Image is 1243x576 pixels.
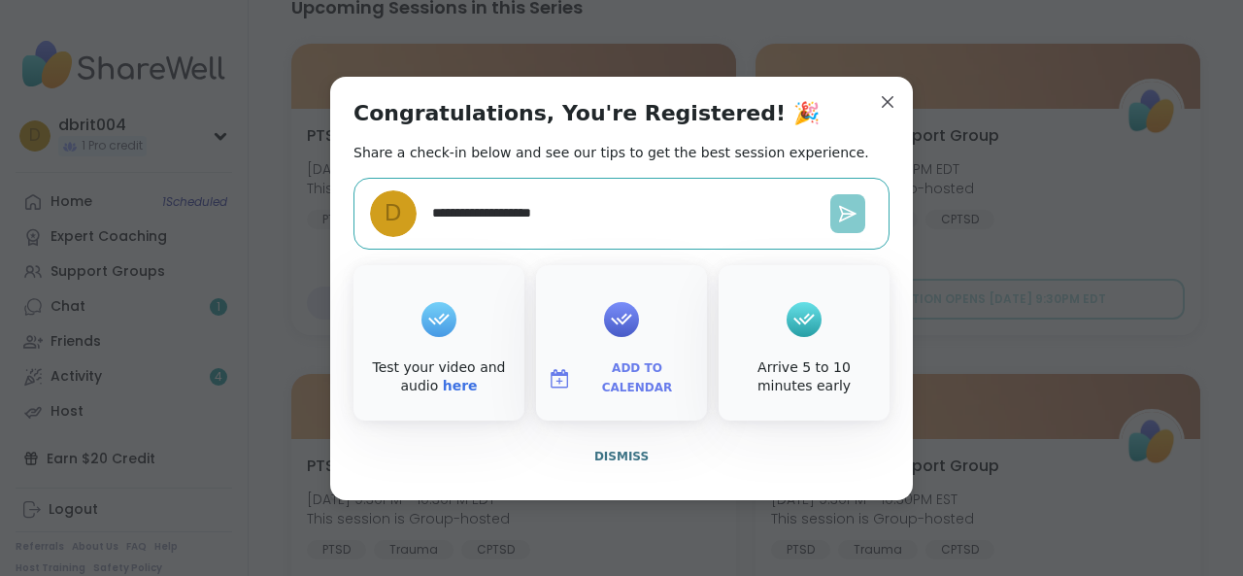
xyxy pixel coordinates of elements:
[353,100,820,127] h1: Congratulations, You're Registered! 🎉
[385,196,402,230] span: d
[443,378,478,393] a: here
[722,358,886,396] div: Arrive 5 to 10 minutes early
[353,143,869,162] h2: Share a check-in below and see our tips to get the best session experience.
[548,367,571,390] img: ShareWell Logomark
[540,358,703,399] button: Add to Calendar
[357,358,521,396] div: Test your video and audio
[579,359,695,397] span: Add to Calendar
[353,436,890,477] button: Dismiss
[594,450,649,463] span: Dismiss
